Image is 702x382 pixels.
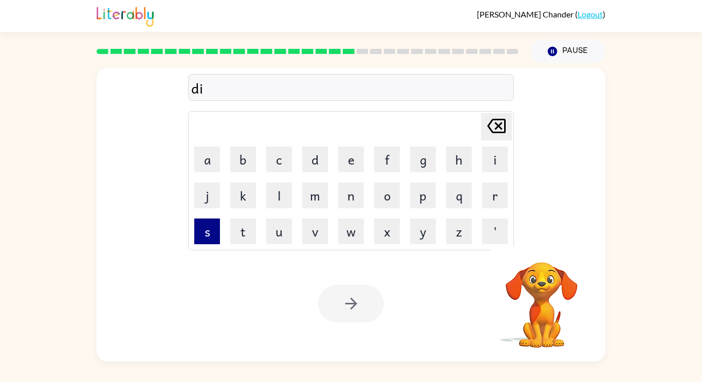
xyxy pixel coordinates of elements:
div: ( ) [477,9,605,19]
button: p [410,183,436,208]
button: z [446,219,472,244]
button: w [338,219,364,244]
button: x [374,219,400,244]
button: Pause [531,40,605,63]
button: c [266,147,292,172]
button: i [482,147,508,172]
span: [PERSON_NAME] Chander [477,9,575,19]
div: di [191,77,511,99]
img: Literably [97,4,154,27]
a: Logout [578,9,603,19]
button: j [194,183,220,208]
button: y [410,219,436,244]
button: a [194,147,220,172]
button: d [302,147,328,172]
button: o [374,183,400,208]
button: b [230,147,256,172]
button: e [338,147,364,172]
video: Your browser must support playing .mp4 files to use Literably. Please try using another browser. [490,246,593,349]
button: q [446,183,472,208]
button: m [302,183,328,208]
button: l [266,183,292,208]
button: g [410,147,436,172]
button: v [302,219,328,244]
button: u [266,219,292,244]
button: r [482,183,508,208]
button: t [230,219,256,244]
button: f [374,147,400,172]
button: n [338,183,364,208]
button: ' [482,219,508,244]
button: k [230,183,256,208]
button: s [194,219,220,244]
button: h [446,147,472,172]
